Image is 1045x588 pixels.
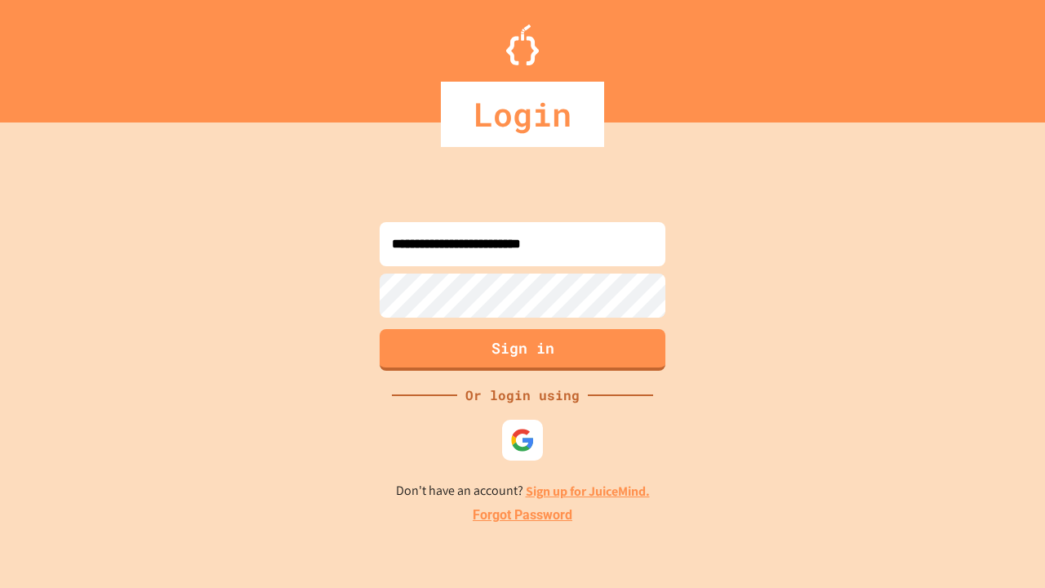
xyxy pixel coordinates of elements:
a: Forgot Password [473,506,572,525]
p: Don't have an account? [396,481,650,501]
div: Login [441,82,604,147]
a: Sign up for JuiceMind. [526,483,650,500]
img: Logo.svg [506,24,539,65]
div: Or login using [457,385,588,405]
img: google-icon.svg [510,428,535,452]
button: Sign in [380,329,665,371]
